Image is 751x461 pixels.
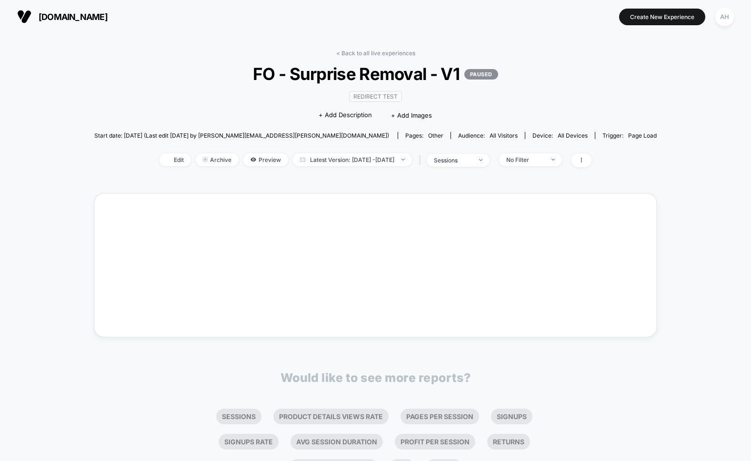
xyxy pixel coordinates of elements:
[712,7,737,27] button: AH
[319,110,372,120] span: + Add Description
[417,153,427,167] span: |
[94,132,389,139] span: Start date: [DATE] (Last edit [DATE] by [PERSON_NAME][EMAIL_ADDRESS][PERSON_NAME][DOMAIN_NAME])
[395,434,475,450] li: Profit Per Session
[525,132,595,139] span: Device:
[391,111,432,119] span: + Add Images
[551,159,555,160] img: end
[336,50,415,57] a: < Back to all live experiences
[401,409,479,424] li: Pages Per Session
[39,12,108,22] span: [DOMAIN_NAME]
[349,91,402,102] span: Redirect Test
[434,157,472,164] div: sessions
[464,69,498,80] p: PAUSED
[203,157,208,162] img: end
[243,153,288,166] span: Preview
[619,9,705,25] button: Create New Experience
[558,132,588,139] span: all devices
[487,434,530,450] li: Returns
[300,157,305,162] img: calendar
[628,132,657,139] span: Page Load
[273,409,389,424] li: Product Details Views Rate
[196,153,239,166] span: Archive
[490,132,518,139] span: All Visitors
[401,159,405,160] img: end
[14,9,110,24] button: [DOMAIN_NAME]
[280,371,471,385] p: Would like to see more reports?
[293,153,412,166] span: Latest Version: [DATE] - [DATE]
[17,10,31,24] img: Visually logo
[160,153,191,166] span: Edit
[216,409,261,424] li: Sessions
[219,434,279,450] li: Signups Rate
[491,409,532,424] li: Signups
[479,159,482,161] img: end
[458,132,518,139] div: Audience:
[122,64,628,84] span: FO - Surprise Removal - V1
[602,132,657,139] div: Trigger:
[715,8,734,26] div: AH
[506,156,544,163] div: No Filter
[290,434,383,450] li: Avg Session Duration
[405,132,443,139] div: Pages:
[428,132,443,139] span: other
